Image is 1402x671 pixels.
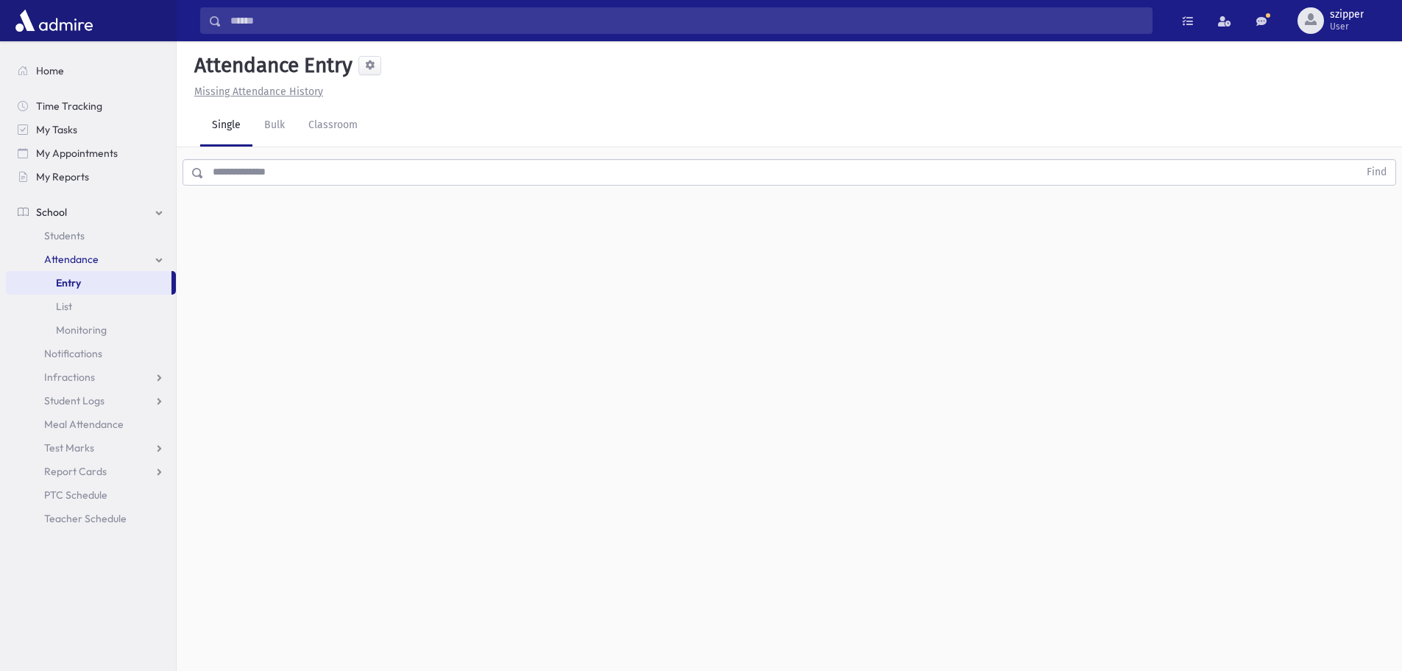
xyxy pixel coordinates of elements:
[6,141,176,165] a: My Appointments
[6,295,176,318] a: List
[6,118,176,141] a: My Tasks
[44,512,127,525] span: Teacher Schedule
[1358,160,1395,185] button: Find
[12,6,96,35] img: AdmirePro
[6,460,176,483] a: Report Cards
[6,483,176,507] a: PTC Schedule
[6,59,176,82] a: Home
[6,389,176,412] a: Student Logs
[188,53,353,78] h5: Attendance Entry
[6,224,176,247] a: Students
[297,105,369,147] a: Classroom
[36,123,77,136] span: My Tasks
[1330,9,1364,21] span: szipper
[1330,21,1364,32] span: User
[44,441,94,454] span: Test Marks
[44,347,102,360] span: Notifications
[6,247,176,271] a: Attendance
[44,465,107,478] span: Report Cards
[44,418,124,431] span: Meal Attendance
[6,165,176,189] a: My Reports
[56,323,107,337] span: Monitoring
[6,342,176,365] a: Notifications
[36,205,67,219] span: School
[36,147,118,160] span: My Appointments
[36,99,102,113] span: Time Tracking
[6,200,176,224] a: School
[194,85,323,98] u: Missing Attendance History
[252,105,297,147] a: Bulk
[44,229,85,242] span: Students
[44,394,105,407] span: Student Logs
[6,365,176,389] a: Infractions
[44,253,99,266] span: Attendance
[36,170,89,183] span: My Reports
[6,412,176,436] a: Meal Attendance
[44,488,107,502] span: PTC Schedule
[56,300,72,313] span: List
[56,276,81,289] span: Entry
[6,436,176,460] a: Test Marks
[44,370,95,384] span: Infractions
[222,7,1152,34] input: Search
[6,507,176,530] a: Teacher Schedule
[6,94,176,118] a: Time Tracking
[200,105,252,147] a: Single
[188,85,323,98] a: Missing Attendance History
[6,318,176,342] a: Monitoring
[6,271,171,295] a: Entry
[36,64,64,77] span: Home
